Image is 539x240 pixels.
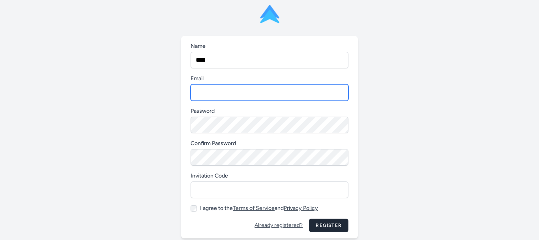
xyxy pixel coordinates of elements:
[191,172,228,179] span: Invitation Code
[191,108,215,114] span: Password
[309,219,348,232] button: Register
[255,221,303,229] a: Already registered?
[200,204,318,212] div: I agree to the and
[191,205,197,212] input: I agree to theTerms of ServiceandPrivacy Policy
[233,205,275,212] a: Terms of Service
[257,2,282,26] img: logo.png
[191,43,206,49] span: Name
[191,75,204,82] span: Email
[191,140,236,147] span: Confirm Password
[284,205,318,212] a: Privacy Policy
